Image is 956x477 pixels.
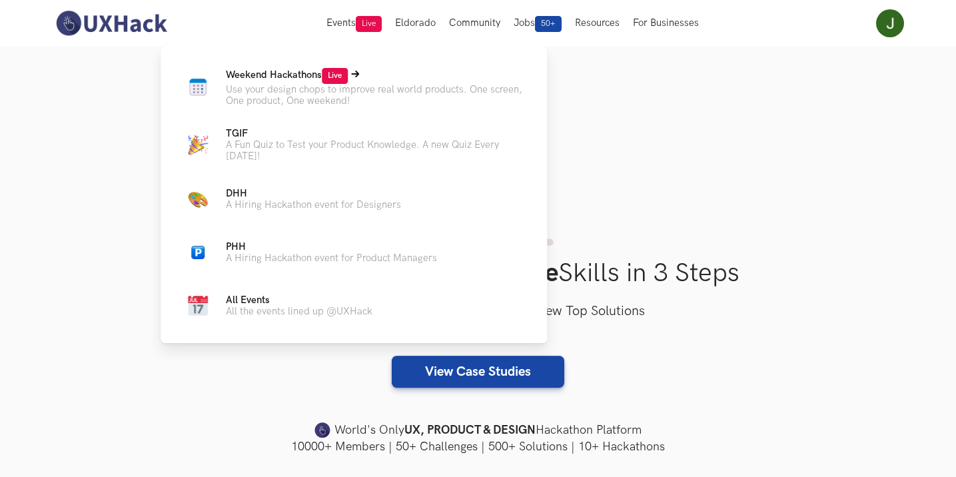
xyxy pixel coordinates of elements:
[188,77,208,97] img: Calendar new
[182,128,526,162] a: Party capTGIFA Fun Quiz to Test your Product Knowledge. A new Quiz Every [DATE]!
[356,16,382,32] span: Live
[226,199,401,211] p: A Hiring Hackathon event for Designers
[52,301,905,322] h3: Select a Case Study, Test your skills & View Top Solutions
[182,183,526,215] a: Color PaletteDHHA Hiring Hackathon event for Designers
[52,438,905,455] h4: 10000+ Members | 50+ Challenges | 500+ Solutions | 10+ Hackathons
[182,68,526,107] a: Calendar newWeekend HackathonsLiveUse your design chops to improve real world products. One scree...
[182,237,526,268] a: ParkingPHHA Hiring Hackathon event for Product Managers
[404,421,536,440] strong: UX, PRODUCT & DESIGN
[226,252,437,264] p: A Hiring Hackathon event for Product Managers
[52,258,905,289] h1: Improve Your Skills in 3 Steps
[182,290,526,322] a: CalendarAll EventsAll the events lined up @UXHack
[188,189,208,209] img: Color Palette
[314,422,330,439] img: uxhack-favicon-image.png
[226,306,372,317] p: All the events lined up @UXHack
[191,246,205,259] img: Parking
[226,139,526,162] p: A Fun Quiz to Test your Product Knowledge. A new Quiz Every [DATE]!
[52,9,171,37] img: UXHack-logo.png
[52,421,905,440] h4: World's Only Hackathon Platform
[226,294,270,306] span: All Events
[226,69,348,81] span: Weekend Hackathons
[226,84,526,107] p: Use your design chops to improve real world products. One screen, One product, One weekend!
[188,296,208,316] img: Calendar
[226,241,246,252] span: PHH
[392,356,564,388] a: View Case Studies
[322,68,348,84] span: Live
[226,128,248,139] span: TGIF
[226,188,247,199] span: DHH
[535,16,562,32] span: 50+
[188,135,208,155] img: Party cap
[876,9,904,37] img: Your profile pic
